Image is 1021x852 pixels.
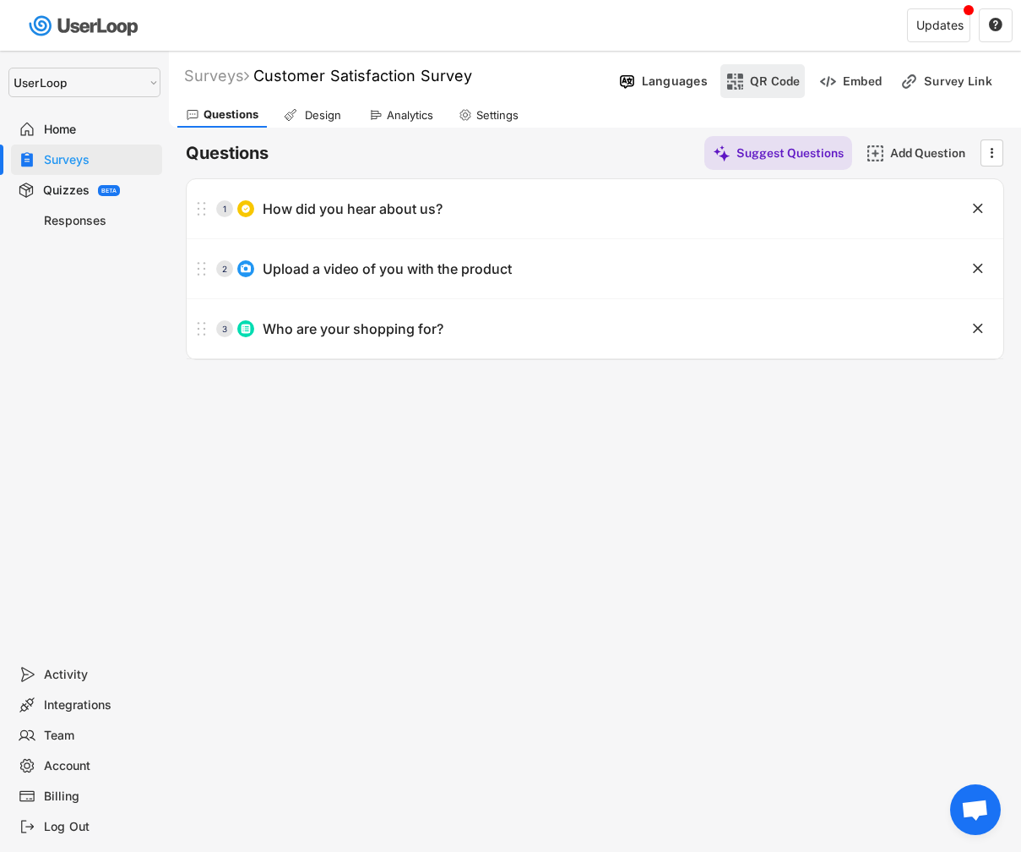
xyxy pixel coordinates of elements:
div: Add Question [890,145,975,161]
div: Design [301,108,344,123]
div: 3 [216,325,233,333]
div: Upload a video of you with the product [263,260,512,278]
div: Questions [204,107,258,122]
button:  [983,140,1000,166]
div: QR Code [750,74,801,89]
div: Suggest Questions [736,145,844,161]
img: CameraMajor.svg [241,264,251,274]
div: How did you hear about us? [263,200,443,218]
div: Billing [44,789,155,805]
div: Team [44,728,155,744]
text:  [991,144,994,161]
div: 2 [216,265,233,273]
text:  [989,17,1002,32]
button:  [969,200,986,217]
div: Who are your shopping for? [263,320,443,338]
div: Responses [44,213,155,229]
div: Updates [916,19,964,31]
div: Analytics [387,108,433,123]
div: Settings [476,108,519,123]
img: LinkMinor.svg [900,73,918,90]
div: 1 [216,205,233,213]
img: EmbedMinor.svg [819,73,837,90]
img: userloop-logo-01.svg [25,8,144,43]
img: ListMajor.svg [241,324,251,334]
div: Languages [642,74,708,89]
div: BETA [101,188,117,194]
div: Home [44,122,155,138]
div: Open chat [950,784,1001,835]
img: MagicMajor%20%28Purple%29.svg [713,145,730,162]
button:  [988,18,1003,33]
button:  [969,320,986,337]
div: Surveys [184,66,249,85]
div: Account [44,758,155,774]
img: CircleTickMinorWhite.svg [241,204,251,214]
img: ShopcodesMajor.svg [726,73,744,90]
text:  [973,259,983,277]
img: AddMajor.svg [866,145,884,162]
div: Survey Link [924,74,1008,89]
img: Language%20Icon.svg [618,73,636,90]
font: Customer Satisfaction Survey [253,67,472,85]
div: Embed [843,74,882,89]
div: Activity [44,667,155,683]
div: Integrations [44,697,155,713]
text:  [973,199,983,217]
text:  [973,319,983,337]
div: Surveys [44,152,155,168]
div: Quizzes [43,183,90,199]
div: Log Out [44,819,155,835]
h6: Questions [186,142,269,165]
button:  [969,260,986,277]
